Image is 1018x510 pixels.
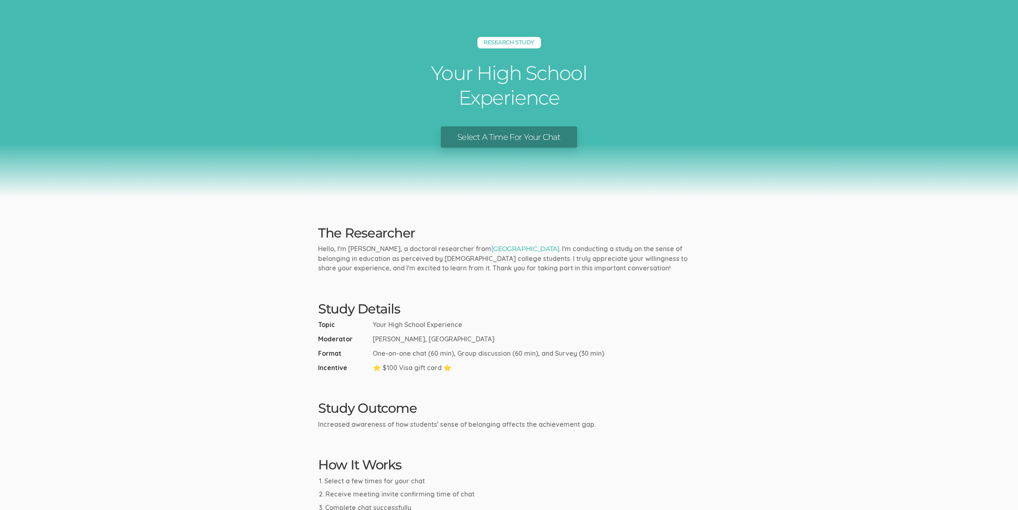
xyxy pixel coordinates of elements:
[319,489,700,499] li: Receive meeting invite confirming time of chat
[318,401,700,415] h2: Study Outcome
[373,349,604,358] span: One-on-one chat (60 min), Group discussion (60 min), and Survey (30 min)
[319,476,700,486] li: Select a few times for your chat
[373,363,452,373] span: ⭐ $100 Visa gift card ⭐
[318,320,369,329] span: Topic
[373,320,462,329] span: Your High School Experience
[318,302,700,316] h2: Study Details
[318,244,700,273] p: Hello, I'm [PERSON_NAME], a doctoral researcher from . I'm conducting a study on the sense of bel...
[386,61,632,110] h1: Your High School Experience
[441,126,577,148] a: Select A Time For Your Chat
[318,363,369,373] span: Incentive
[491,245,559,253] a: [GEOGRAPHIC_DATA]
[318,334,369,344] span: Moderator
[318,226,700,240] h2: The Researcher
[318,349,369,358] span: Format
[477,37,541,48] h5: Research Study
[318,420,700,429] p: Increased awareness of how students' sense of belonging affects the achievement gap.
[373,334,495,344] span: [PERSON_NAME], [GEOGRAPHIC_DATA]
[318,457,700,472] h2: How It Works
